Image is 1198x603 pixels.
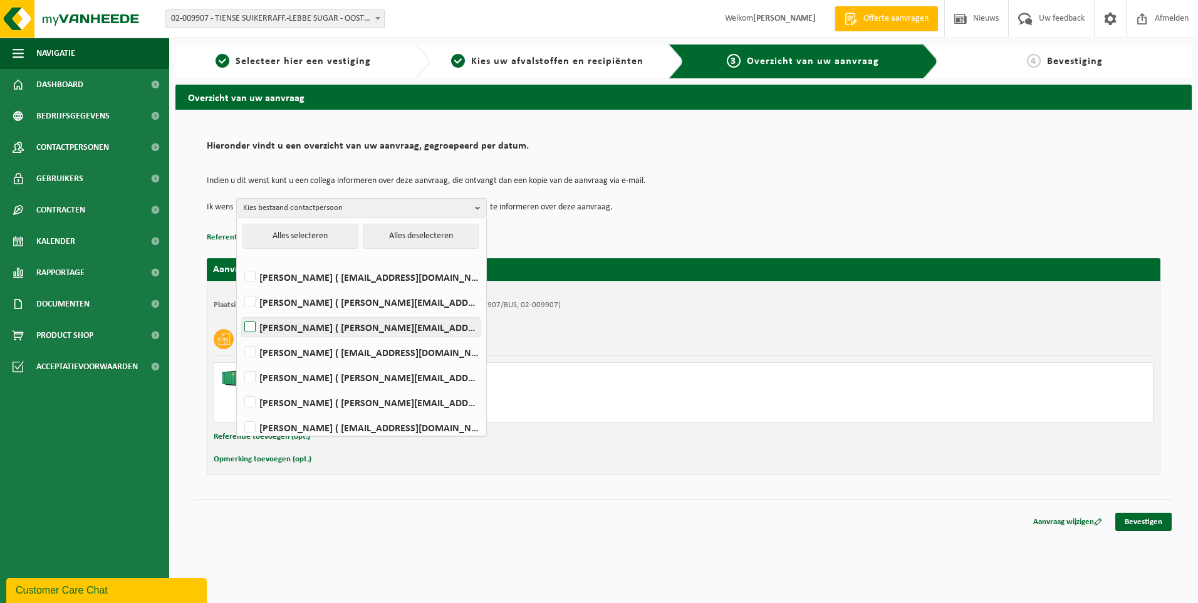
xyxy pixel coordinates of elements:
[207,141,1160,158] h2: Hieronder vindt u een overzicht van uw aanvraag, gegroepeerd per datum.
[214,451,311,468] button: Opmerking toevoegen (opt.)
[242,293,480,312] label: [PERSON_NAME] ( [PERSON_NAME][EMAIL_ADDRESS][DOMAIN_NAME] )
[36,100,110,132] span: Bedrijfsgegevens
[214,301,268,309] strong: Plaatsingsadres:
[436,54,659,69] a: 2Kies uw afvalstoffen en recipiënten
[363,224,479,249] button: Alles deselecteren
[36,38,75,69] span: Navigatie
[175,85,1192,109] h2: Overzicht van uw aanvraag
[214,429,310,445] button: Referentie toevoegen (opt.)
[242,393,480,412] label: [PERSON_NAME] ( [PERSON_NAME][EMAIL_ADDRESS][DOMAIN_NAME] )
[243,199,470,218] span: Kies bestaand contactpersoon
[1027,54,1041,68] span: 4
[471,56,643,66] span: Kies uw afvalstoffen en recipiënten
[451,54,465,68] span: 2
[242,268,480,286] label: [PERSON_NAME] ( [EMAIL_ADDRESS][DOMAIN_NAME] )
[165,9,385,28] span: 02-009907 - TIENSE SUIKERRAFF.-LEBBE SUGAR - OOSTKAMP
[36,351,138,382] span: Acceptatievoorwaarden
[36,163,83,194] span: Gebruikers
[242,318,480,337] label: [PERSON_NAME] ( [PERSON_NAME][EMAIL_ADDRESS][DOMAIN_NAME] )
[727,54,741,68] span: 3
[835,6,938,31] a: Offerte aanvragen
[242,224,358,249] button: Alles selecteren
[166,10,384,28] span: 02-009907 - TIENSE SUIKERRAFF.-LEBBE SUGAR - OOSTKAMP
[860,13,932,25] span: Offerte aanvragen
[236,56,371,66] span: Selecteer hier een vestiging
[490,198,613,217] p: te informeren over deze aanvraag.
[242,368,480,387] label: [PERSON_NAME] ( [PERSON_NAME][EMAIL_ADDRESS][DOMAIN_NAME] )
[36,257,85,288] span: Rapportage
[271,406,734,416] div: Aantal: 1
[207,198,233,217] p: Ik wens
[36,226,75,257] span: Kalender
[271,389,734,399] div: Ophalen en plaatsen lege container
[36,132,109,163] span: Contactpersonen
[242,343,480,362] label: [PERSON_NAME] ( [EMAIL_ADDRESS][DOMAIN_NAME] )
[216,54,229,68] span: 1
[1115,513,1172,531] a: Bevestigen
[753,14,816,23] strong: [PERSON_NAME]
[747,56,879,66] span: Overzicht van uw aanvraag
[221,369,258,388] img: HK-XA-40-GN-00.png
[242,418,480,437] label: [PERSON_NAME] ( [EMAIL_ADDRESS][DOMAIN_NAME] )
[207,177,1160,186] p: Indien u dit wenst kunt u een collega informeren over deze aanvraag, die ontvangt dan een kopie v...
[182,54,405,69] a: 1Selecteer hier een vestiging
[213,265,307,275] strong: Aanvraag voor [DATE]
[207,229,303,246] button: Referentie toevoegen (opt.)
[36,320,93,351] span: Product Shop
[36,194,85,226] span: Contracten
[6,575,209,603] iframe: chat widget
[1024,513,1112,531] a: Aanvraag wijzigen
[36,288,90,320] span: Documenten
[36,69,83,100] span: Dashboard
[1047,56,1103,66] span: Bevestiging
[236,198,487,217] button: Kies bestaand contactpersoon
